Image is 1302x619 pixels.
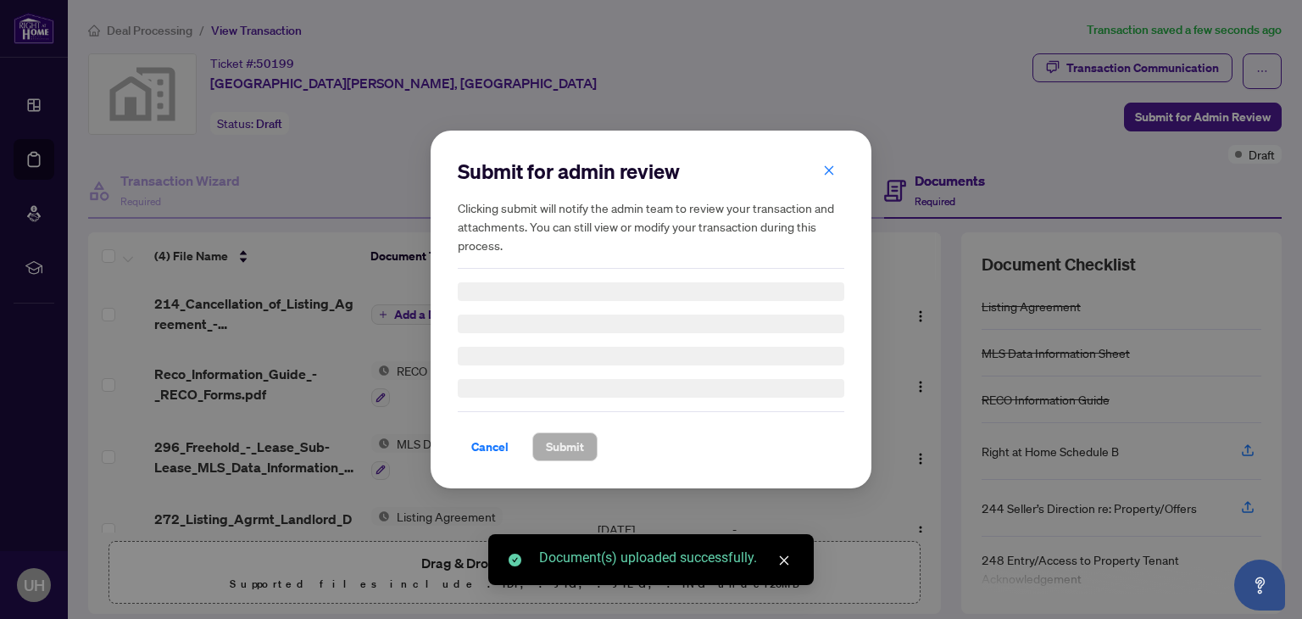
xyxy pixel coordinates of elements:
[471,433,509,460] span: Cancel
[539,548,793,568] div: Document(s) uploaded successfully.
[458,198,844,254] h5: Clicking submit will notify the admin team to review your transaction and attachments. You can st...
[778,555,790,566] span: close
[532,432,598,461] button: Submit
[458,158,844,185] h2: Submit for admin review
[509,554,521,566] span: check-circle
[775,551,793,570] a: Close
[458,432,522,461] button: Cancel
[1234,560,1285,611] button: Open asap
[823,165,835,176] span: close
